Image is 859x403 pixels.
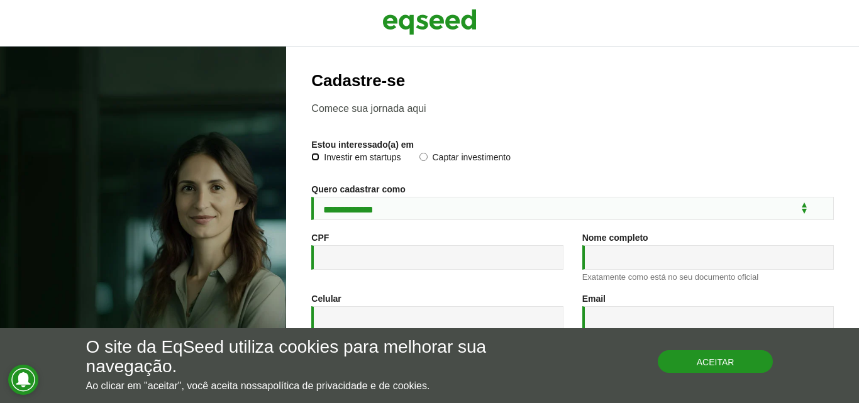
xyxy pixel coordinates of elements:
label: Nome completo [582,233,648,242]
label: Estou interessado(a) em [311,140,414,149]
img: EqSeed Logo [382,6,477,38]
label: CPF [311,233,329,242]
label: Celular [311,294,341,303]
h2: Cadastre-se [311,72,834,90]
p: Ao clicar em "aceitar", você aceita nossa . [86,380,499,392]
label: Captar investimento [419,153,511,165]
label: Email [582,294,606,303]
button: Aceitar [658,350,773,373]
div: Exatamente como está no seu documento oficial [582,273,834,281]
input: Investir em startups [311,153,319,161]
label: Investir em startups [311,153,401,165]
a: política de privacidade e de cookies [267,381,427,391]
label: Quero cadastrar como [311,185,405,194]
h5: O site da EqSeed utiliza cookies para melhorar sua navegação. [86,338,499,377]
input: Captar investimento [419,153,428,161]
p: Comece sua jornada aqui [311,102,834,114]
